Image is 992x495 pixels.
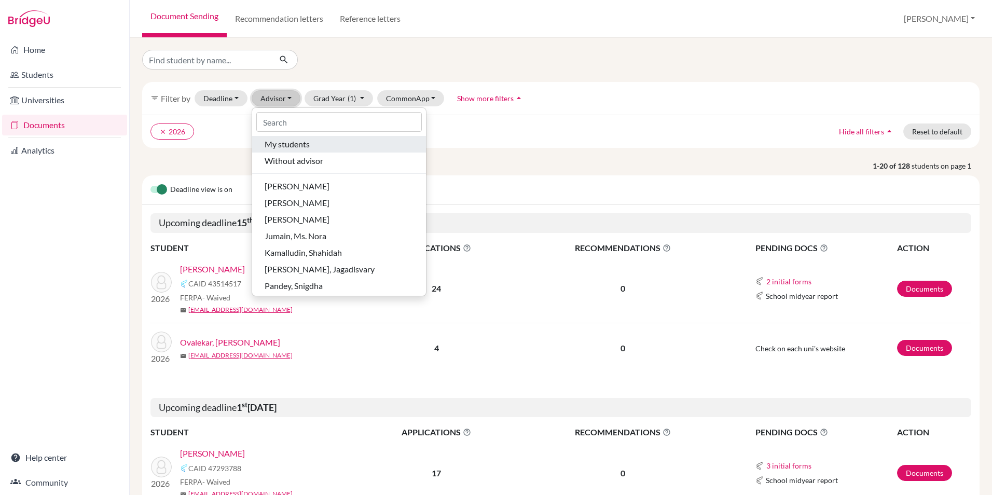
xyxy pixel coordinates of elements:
[180,307,186,313] span: mail
[766,475,838,486] span: School midyear report
[265,263,375,276] span: [PERSON_NAME], Jagadisvary
[2,90,127,111] a: Universities
[899,9,980,29] button: [PERSON_NAME]
[434,343,439,353] b: 4
[755,462,764,470] img: Common App logo
[150,213,971,233] h5: Upcoming deadline
[151,477,172,490] p: 2026
[839,127,884,136] span: Hide all filters
[151,352,172,365] p: 2026
[265,138,310,150] span: My students
[897,241,971,255] th: ACTION
[252,90,301,106] button: Advisor
[252,107,426,296] div: Advisor
[515,342,730,354] p: 0
[150,123,194,140] button: clear2026
[252,211,426,228] button: [PERSON_NAME]
[359,242,514,254] span: APPLICATIONS
[515,467,730,479] p: 0
[457,94,514,103] span: Show more filters
[180,280,188,288] img: Common App logo
[252,153,426,169] button: Without advisor
[150,398,971,418] h5: Upcoming deadline
[180,263,245,276] a: [PERSON_NAME]
[2,64,127,85] a: Students
[766,460,812,472] button: 3 initial forms
[265,213,329,226] span: [PERSON_NAME]
[515,242,730,254] span: RECOMMENDATIONS
[448,90,533,106] button: Show more filtersarrow_drop_up
[252,278,426,294] button: Pandey, Snigdha
[873,160,912,171] strong: 1-20 of 128
[265,280,323,292] span: Pandey, Snigdha
[237,402,277,413] b: 1 [DATE]
[188,278,241,289] span: CAID 43514517
[897,281,952,297] a: Documents
[2,447,127,468] a: Help center
[170,184,232,196] span: Deadline view is on
[265,155,323,167] span: Without advisor
[514,93,524,103] i: arrow_drop_up
[161,93,190,103] span: Filter by
[151,272,172,293] img: Kanodia, Nandita
[755,476,764,485] img: Common App logo
[755,292,764,300] img: Common App logo
[188,463,241,474] span: CAID 47293788
[265,230,326,242] span: Jumain, Ms. Nora
[515,426,730,438] span: RECOMMENDATIONS
[188,305,293,314] a: [EMAIL_ADDRESS][DOMAIN_NAME]
[180,447,245,460] a: [PERSON_NAME]
[265,180,329,192] span: [PERSON_NAME]
[755,242,896,254] span: PENDING DOCS
[265,246,342,259] span: Kamalludin, Shahidah
[180,476,230,487] span: FERPA
[830,123,903,140] button: Hide all filtersarrow_drop_up
[237,217,283,228] b: 15 [DATE]
[897,425,971,439] th: ACTION
[159,128,167,135] i: clear
[305,90,373,106] button: Grad Year(1)
[142,50,271,70] input: Find student by name...
[766,276,812,287] button: 2 initial forms
[252,178,426,195] button: [PERSON_NAME]
[755,344,845,353] span: Check on each uni's website
[515,282,730,295] p: 0
[432,283,441,293] b: 24
[252,244,426,261] button: Kamalludin, Shahidah
[884,126,894,136] i: arrow_drop_up
[377,90,445,106] button: CommonApp
[151,293,172,305] p: 2026
[348,94,356,103] span: (1)
[188,351,293,360] a: [EMAIL_ADDRESS][DOMAIN_NAME]
[2,115,127,135] a: Documents
[2,39,127,60] a: Home
[151,457,172,477] img: Bharathwaj, Pranav
[897,465,952,481] a: Documents
[912,160,980,171] span: students on page 1
[180,464,188,472] img: Common App logo
[252,195,426,211] button: [PERSON_NAME]
[242,401,247,409] sup: st
[151,332,172,352] img: Ovalekar, Adi Jayesh
[252,228,426,244] button: Jumain, Ms. Nora
[247,216,254,224] sup: th
[150,425,358,439] th: STUDENT
[150,241,358,255] th: STUDENT
[256,112,422,132] input: Search
[252,136,426,153] button: My students
[897,340,952,356] a: Documents
[265,197,329,209] span: [PERSON_NAME]
[2,472,127,493] a: Community
[202,293,230,302] span: - Waived
[432,468,441,478] b: 17
[766,291,838,301] span: School midyear report
[150,94,159,102] i: filter_list
[359,426,514,438] span: APPLICATIONS
[202,477,230,486] span: - Waived
[755,426,896,438] span: PENDING DOCS
[903,123,971,140] button: Reset to default
[180,353,186,359] span: mail
[180,336,280,349] a: Ovalekar, [PERSON_NAME]
[2,140,127,161] a: Analytics
[180,292,230,303] span: FERPA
